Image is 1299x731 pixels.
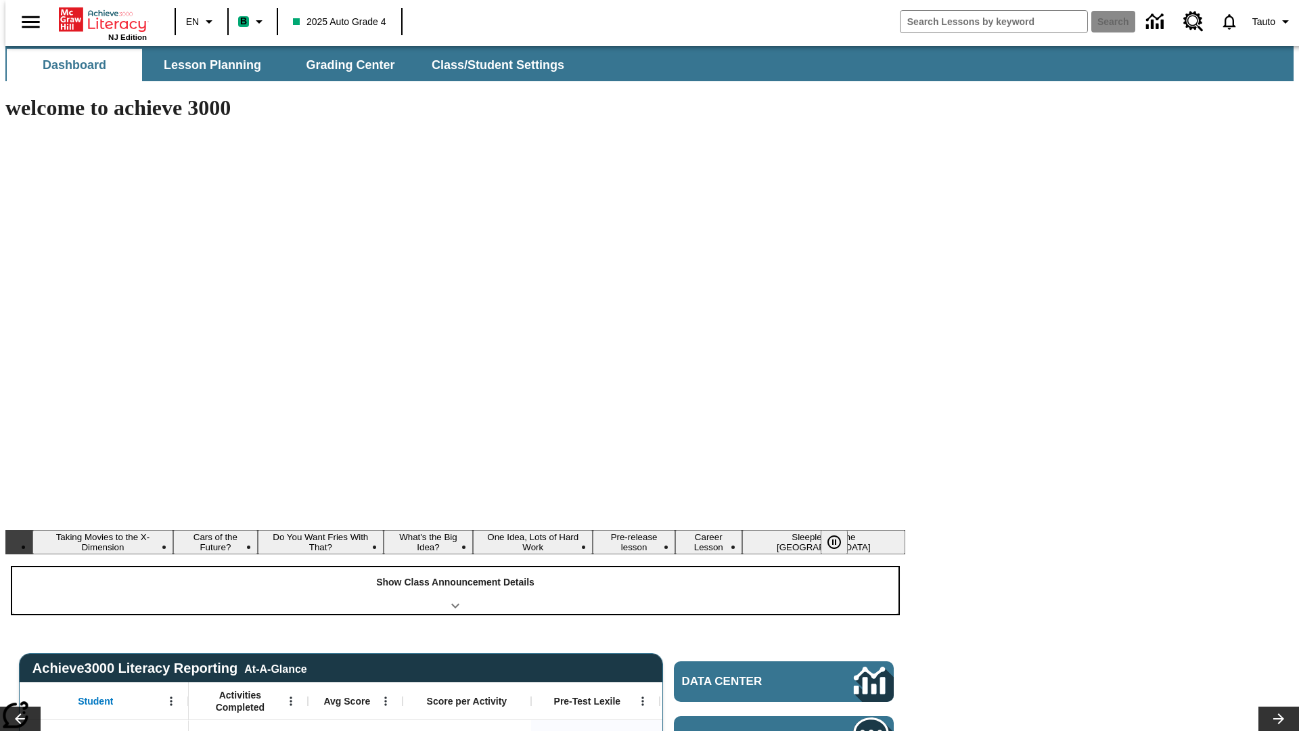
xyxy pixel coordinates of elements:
button: Open Menu [281,691,301,711]
button: Slide 8 Sleepless in the Animal Kingdom [742,530,905,554]
button: Dashboard [7,49,142,81]
span: Tauto [1252,15,1275,29]
input: search field [901,11,1087,32]
a: Data Center [1138,3,1175,41]
button: Slide 1 Taking Movies to the X-Dimension [32,530,173,554]
div: SubNavbar [5,46,1294,81]
button: Slide 7 Career Lesson [675,530,742,554]
button: Lesson carousel, Next [1258,707,1299,731]
button: Open Menu [633,691,653,711]
span: Pre-Test Lexile [554,695,621,707]
button: Open Menu [375,691,396,711]
span: 2025 Auto Grade 4 [293,15,386,29]
p: Show Class Announcement Details [376,575,534,590]
span: Student [78,695,113,707]
button: Class/Student Settings [421,49,575,81]
div: Show Class Announcement Details [12,567,898,614]
a: Resource Center, Will open in new tab [1175,3,1212,40]
button: Language: EN, Select a language [180,9,223,34]
button: Boost Class color is mint green. Change class color [233,9,273,34]
button: Grading Center [283,49,418,81]
span: Score per Activity [427,695,507,707]
a: Data Center [674,661,894,702]
span: NJ Edition [108,33,147,41]
button: Lesson Planning [145,49,280,81]
div: Pause [821,530,861,554]
span: Activities Completed [196,689,285,713]
button: Pause [821,530,848,554]
h1: welcome to achieve 3000 [5,95,905,120]
button: Slide 2 Cars of the Future? [173,530,258,554]
div: Home [59,5,147,41]
a: Home [59,6,147,33]
span: Data Center [682,675,808,688]
button: Open Menu [161,691,181,711]
div: SubNavbar [5,49,576,81]
span: Avg Score [323,695,370,707]
button: Slide 5 One Idea, Lots of Hard Work [473,530,593,554]
button: Open side menu [11,2,51,42]
button: Slide 3 Do You Want Fries With That? [258,530,384,554]
span: B [240,13,247,30]
button: Slide 6 Pre-release lesson [593,530,675,554]
span: Achieve3000 Literacy Reporting [32,661,307,676]
button: Slide 4 What's the Big Idea? [384,530,473,554]
button: Profile/Settings [1247,9,1299,34]
a: Notifications [1212,4,1247,39]
span: EN [186,15,199,29]
div: At-A-Glance [244,661,306,675]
